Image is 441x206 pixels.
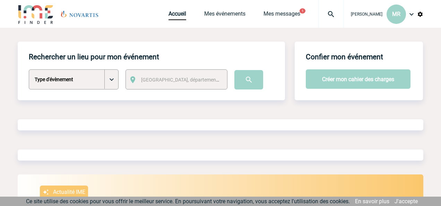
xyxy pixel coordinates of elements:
h4: Confier mon événement [306,53,383,61]
img: IME-Finder [18,4,54,24]
a: Mes messages [263,10,300,20]
span: Ce site utilise des cookies pour vous offrir le meilleur service. En poursuivant votre navigation... [26,198,350,205]
a: En savoir plus [355,198,389,205]
span: [PERSON_NAME] [351,12,382,17]
p: Actualité IME [53,189,85,195]
input: Submit [234,70,263,89]
span: MR [392,11,400,17]
span: [GEOGRAPHIC_DATA], département, région... [141,77,237,83]
button: Créer mon cahier des charges [306,69,410,89]
h4: Rechercher un lieu pour mon événement [29,53,159,61]
button: 1 [300,8,305,14]
a: Mes événements [204,10,245,20]
a: J'accepte [395,198,418,205]
a: Accueil [168,10,186,20]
